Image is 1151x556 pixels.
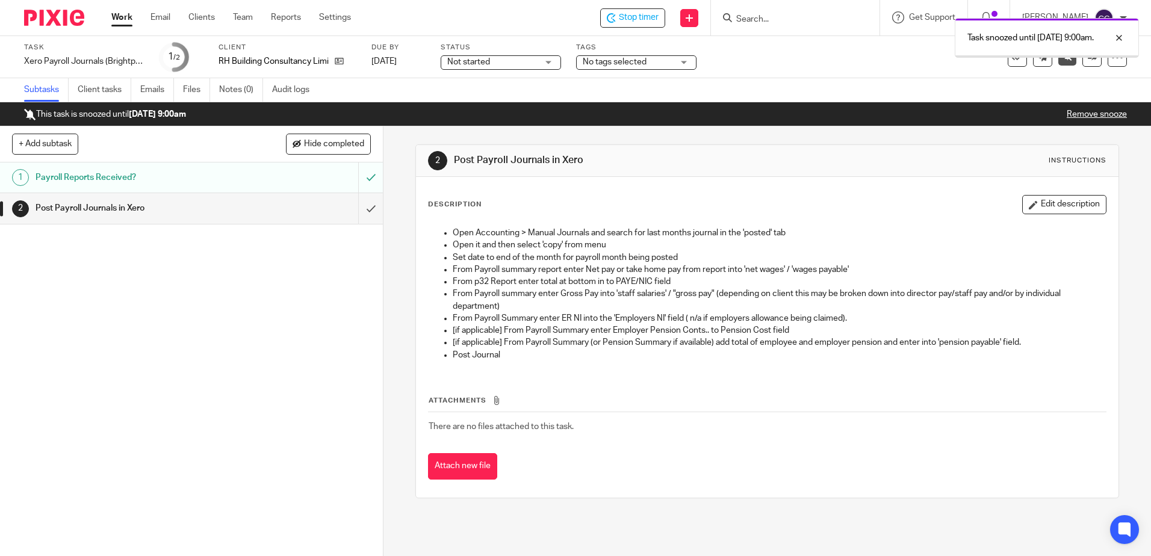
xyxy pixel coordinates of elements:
[219,55,329,67] p: RH Building Consultancy Limited
[453,312,1105,324] p: From Payroll Summary enter ER NI into the 'Employers NI' field ( n/a if employers allowance being...
[1094,8,1114,28] img: svg%3E
[453,239,1105,251] p: Open it and then select 'copy' from menu
[1049,156,1106,165] div: Instructions
[150,11,170,23] a: Email
[441,43,561,52] label: Status
[371,57,397,66] span: [DATE]
[129,110,186,119] b: [DATE] 9:00am
[453,252,1105,264] p: Set date to end of the month for payroll month being posted
[453,227,1105,239] p: Open Accounting > Manual Journals and search for last months journal in the 'posted' tab
[454,154,793,167] h1: Post Payroll Journals in Xero
[168,50,180,64] div: 1
[304,140,364,149] span: Hide completed
[272,78,318,102] a: Audit logs
[428,200,482,209] p: Description
[453,336,1105,348] p: [if applicable] From Payroll Summary (or Pension Summary if available) add total of employee and ...
[24,78,69,102] a: Subtasks
[428,453,497,480] button: Attach new file
[173,54,180,61] small: /2
[188,11,215,23] a: Clients
[233,11,253,23] a: Team
[447,58,490,66] span: Not started
[429,422,574,431] span: There are no files attached to this task.
[428,151,447,170] div: 2
[453,264,1105,276] p: From Payroll summary report enter Net pay or take home pay from report into 'net wages' / 'wages ...
[24,43,144,52] label: Task
[24,108,186,120] p: This task is snoozed until
[967,32,1094,44] p: Task snoozed until [DATE] 9:00am.
[583,58,647,66] span: No tags selected
[24,55,144,67] div: Xero Payroll Journals (Brightpay)
[1022,195,1106,214] button: Edit description
[78,78,131,102] a: Client tasks
[111,11,132,23] a: Work
[219,43,356,52] label: Client
[429,397,486,404] span: Attachments
[453,324,1105,336] p: [if applicable] From Payroll Summary enter Employer Pension Conts.. to Pension Cost field
[453,276,1105,288] p: From p32 Report enter total at bottom in to PAYE/NIC field
[12,134,78,154] button: + Add subtask
[371,43,426,52] label: Due by
[319,11,351,23] a: Settings
[12,169,29,186] div: 1
[453,288,1105,312] p: From Payroll summary enter Gross Pay into 'staff salaries' / "gross pay" (depending on client thi...
[12,200,29,217] div: 2
[271,11,301,23] a: Reports
[600,8,665,28] div: RH Building Consultancy Limited - Xero Payroll Journals (Brightpay)
[453,349,1105,361] p: Post Journal
[24,10,84,26] img: Pixie
[183,78,210,102] a: Files
[140,78,174,102] a: Emails
[219,78,263,102] a: Notes (0)
[1067,110,1127,119] a: Remove snooze
[36,168,243,187] h1: Payroll Reports Received?
[36,199,243,217] h1: Post Payroll Journals in Xero
[286,134,371,154] button: Hide completed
